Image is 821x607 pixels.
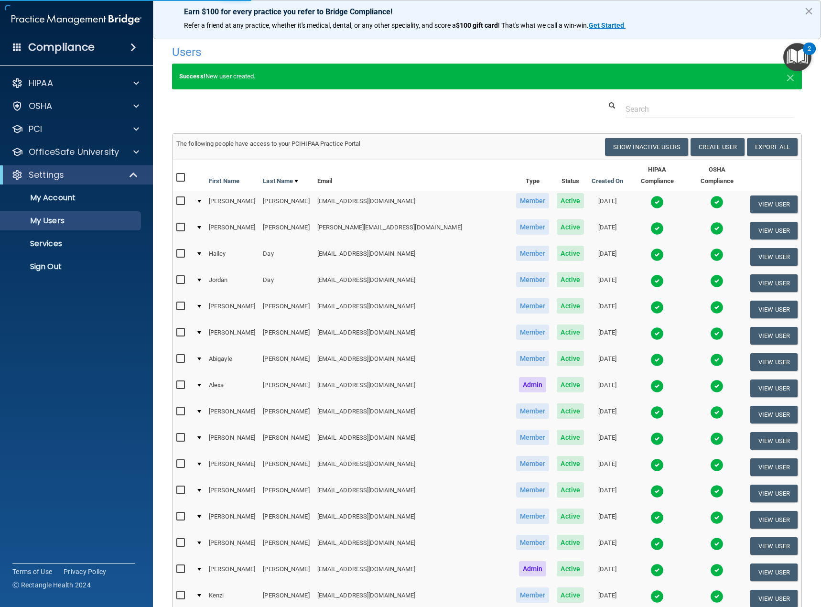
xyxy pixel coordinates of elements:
td: [DATE] [588,375,627,401]
p: Sign Out [6,262,137,271]
button: View User [750,301,798,318]
td: [EMAIL_ADDRESS][DOMAIN_NAME] [313,270,512,296]
span: Member [516,587,550,603]
td: [PERSON_NAME] [205,323,259,349]
img: tick.e7d51cea.svg [710,458,724,472]
strong: Get Started [589,22,624,29]
span: Admin [519,377,547,392]
td: [DATE] [588,480,627,507]
td: [EMAIL_ADDRESS][DOMAIN_NAME] [313,244,512,270]
img: tick.e7d51cea.svg [650,432,664,445]
th: Type [512,160,553,191]
p: Settings [29,169,64,181]
td: Jordan [205,270,259,296]
span: Ⓒ Rectangle Health 2024 [12,580,91,590]
td: [PERSON_NAME] [205,428,259,454]
td: [DATE] [588,454,627,480]
button: Close [786,71,795,82]
button: View User [750,353,798,371]
td: [DATE] [588,533,627,559]
img: tick.e7d51cea.svg [710,432,724,445]
td: [DATE] [588,270,627,296]
img: tick.e7d51cea.svg [710,248,724,261]
strong: $100 gift card [456,22,498,29]
button: View User [750,248,798,266]
img: tick.e7d51cea.svg [650,485,664,498]
span: Active [557,219,584,235]
td: [PERSON_NAME] [205,296,259,323]
div: 2 [808,49,811,61]
h4: Users [172,46,533,58]
img: tick.e7d51cea.svg [650,327,664,340]
td: [EMAIL_ADDRESS][DOMAIN_NAME] [313,559,512,585]
span: Active [557,456,584,471]
td: [PERSON_NAME] [259,349,313,375]
th: Status [553,160,588,191]
button: Create User [691,138,745,156]
span: Active [557,246,584,261]
td: [PERSON_NAME] [259,401,313,428]
td: [EMAIL_ADDRESS][DOMAIN_NAME] [313,296,512,323]
img: tick.e7d51cea.svg [710,222,724,235]
td: [PERSON_NAME] [259,296,313,323]
span: The following people have access to your PCIHIPAA Practice Portal [176,140,361,147]
a: OSHA [11,100,139,112]
td: [PERSON_NAME] [205,191,259,217]
td: [PERSON_NAME] [205,507,259,533]
td: Hailey [205,244,259,270]
button: View User [750,379,798,397]
td: [DATE] [588,428,627,454]
img: tick.e7d51cea.svg [650,537,664,551]
button: View User [750,564,798,581]
button: View User [750,485,798,502]
button: View User [750,432,798,450]
td: [PERSON_NAME] [205,480,259,507]
span: Active [557,535,584,550]
span: ! That's what we call a win-win. [498,22,589,29]
a: First Name [209,175,239,187]
td: [EMAIL_ADDRESS][DOMAIN_NAME] [313,428,512,454]
button: View User [750,406,798,423]
span: Active [557,561,584,576]
span: Member [516,246,550,261]
input: Search [626,100,795,118]
td: [DATE] [588,349,627,375]
img: tick.e7d51cea.svg [650,301,664,314]
span: Member [516,509,550,524]
span: Member [516,219,550,235]
span: Member [516,351,550,366]
img: tick.e7d51cea.svg [710,537,724,551]
img: tick.e7d51cea.svg [650,195,664,209]
span: Member [516,298,550,314]
a: Export All [747,138,798,156]
th: HIPAA Compliance [627,160,688,191]
a: Settings [11,169,139,181]
td: [DATE] [588,559,627,585]
td: [PERSON_NAME] [259,428,313,454]
a: Terms of Use [12,567,52,576]
td: [PERSON_NAME] [205,454,259,480]
p: My Account [6,193,137,203]
p: HIPAA [29,77,53,89]
span: Active [557,298,584,314]
p: Services [6,239,137,249]
td: [DATE] [588,323,627,349]
td: Day [259,244,313,270]
td: [PERSON_NAME] [259,559,313,585]
td: [EMAIL_ADDRESS][DOMAIN_NAME] [313,533,512,559]
img: tick.e7d51cea.svg [710,379,724,393]
span: Active [557,482,584,498]
img: tick.e7d51cea.svg [710,406,724,419]
button: Show Inactive Users [605,138,688,156]
span: Member [516,403,550,419]
img: tick.e7d51cea.svg [710,274,724,288]
span: Active [557,351,584,366]
td: [EMAIL_ADDRESS][DOMAIN_NAME] [313,507,512,533]
td: [PERSON_NAME] [259,480,313,507]
a: Get Started [589,22,626,29]
button: View User [750,222,798,239]
td: [PERSON_NAME] [259,454,313,480]
img: tick.e7d51cea.svg [710,564,724,577]
strong: Success! [179,73,205,80]
button: Open Resource Center, 2 new notifications [783,43,811,71]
